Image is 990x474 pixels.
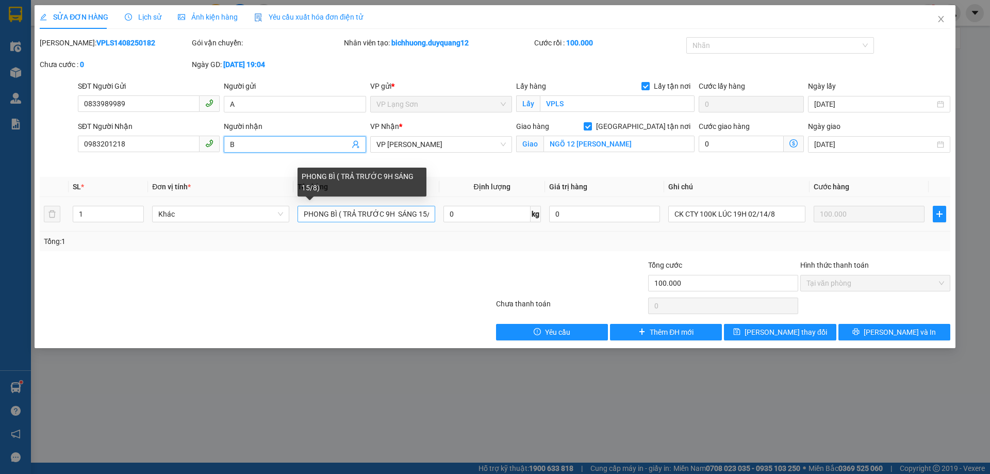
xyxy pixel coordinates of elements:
[806,275,944,291] span: Tại văn phòng
[344,37,532,48] div: Nhân viên tạo:
[496,324,608,340] button: exclamation-circleYêu cầu
[254,13,262,22] img: icon
[224,80,366,92] div: Người gửi
[78,80,220,92] div: SĐT Người Gửi
[789,139,798,148] span: dollar-circle
[638,328,646,336] span: plus
[223,60,265,69] b: [DATE] 19:04
[610,324,722,340] button: plusThêm ĐH mới
[78,121,220,132] div: SĐT Người Nhận
[370,80,512,92] div: VP gửi
[158,206,283,222] span: Khác
[808,122,840,130] label: Ngày giao
[534,37,684,48] div: Cước rồi :
[205,139,213,148] span: phone
[531,206,541,222] span: kg
[699,136,784,152] input: Cước giao hàng
[545,326,570,338] span: Yêu cầu
[650,80,695,92] span: Lấy tận nơi
[44,206,60,222] button: delete
[648,261,682,269] span: Tổng cước
[192,59,342,70] div: Ngày GD:
[808,82,836,90] label: Ngày lấy
[224,121,366,132] div: Người nhận
[549,183,587,191] span: Giá trị hàng
[370,122,399,130] span: VP Nhận
[516,122,549,130] span: Giao hàng
[391,39,469,47] b: bichhuong.duyquang12
[664,177,810,197] th: Ghi chú
[96,39,155,47] b: VPLS1408250182
[543,136,695,152] input: Giao tận nơi
[668,206,805,222] input: Ghi Chú
[540,95,695,112] input: Lấy tận nơi
[838,324,950,340] button: printer[PERSON_NAME] và In
[40,13,47,21] span: edit
[534,328,541,336] span: exclamation-circle
[192,37,342,48] div: Gói vận chuyển:
[178,13,185,21] span: picture
[566,39,593,47] b: 100.000
[937,15,945,23] span: close
[852,328,860,336] span: printer
[254,13,363,21] span: Yêu cầu xuất hóa đơn điện tử
[814,139,934,150] input: Ngày giao
[495,298,647,316] div: Chưa thanh toán
[298,206,435,222] input: VD: Bàn, Ghế
[40,37,190,48] div: [PERSON_NAME]:
[152,183,191,191] span: Đơn vị tính
[814,99,934,110] input: Ngày lấy
[73,183,81,191] span: SL
[650,326,694,338] span: Thêm ĐH mới
[933,210,946,218] span: plus
[814,183,849,191] span: Cước hàng
[376,96,506,112] span: VP Lạng Sơn
[699,82,745,90] label: Cước lấy hàng
[814,206,925,222] input: 0
[40,13,108,21] span: SỬA ĐƠN HÀNG
[178,13,238,21] span: Ảnh kiện hàng
[516,82,546,90] span: Lấy hàng
[800,261,869,269] label: Hình thức thanh toán
[864,326,936,338] span: [PERSON_NAME] và In
[592,121,695,132] span: [GEOGRAPHIC_DATA] tận nơi
[40,59,190,70] div: Chưa cước :
[516,95,540,112] span: Lấy
[745,326,827,338] span: [PERSON_NAME] thay đổi
[733,328,740,336] span: save
[516,136,543,152] span: Giao
[125,13,161,21] span: Lịch sử
[125,13,132,21] span: clock-circle
[933,206,946,222] button: plus
[699,122,750,130] label: Cước giao hàng
[699,96,804,112] input: Cước lấy hàng
[205,99,213,107] span: phone
[376,137,506,152] span: VP Minh Khai
[927,5,955,34] button: Close
[80,60,84,69] b: 0
[474,183,510,191] span: Định lượng
[44,236,382,247] div: Tổng: 1
[724,324,836,340] button: save[PERSON_NAME] thay đổi
[352,140,360,149] span: user-add
[298,168,426,197] div: PHONG BÌ ( TRẢ TRƯỚC 9H SÁNG 15/8)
